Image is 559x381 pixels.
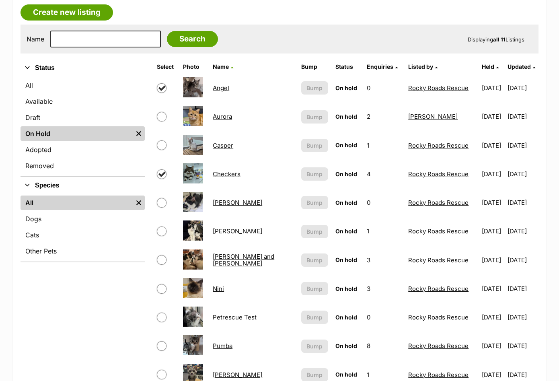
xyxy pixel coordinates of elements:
a: Listed by [408,63,438,70]
span: On hold [335,171,357,177]
td: [DATE] [508,103,538,130]
span: On hold [335,228,357,235]
a: Updated [508,63,535,70]
td: 0 [364,303,404,331]
a: Rocky Roads Rescue [408,256,469,264]
a: [PERSON_NAME] [213,199,262,206]
a: [PERSON_NAME] [213,227,262,235]
span: Bump [306,227,323,236]
td: [DATE] [479,246,507,274]
td: 0 [364,189,404,216]
a: Enquiries [367,63,398,70]
span: translation missing: en.admin.listings.index.attributes.enquiries [367,63,393,70]
span: On hold [335,142,357,148]
button: Bump [301,196,328,209]
a: Casper [213,142,233,149]
a: Name [213,63,233,70]
a: Aurora [213,113,232,120]
span: On hold [335,199,357,206]
td: [DATE] [479,189,507,216]
img: Jonte and Daisy [183,249,203,270]
strong: all 11 [493,36,506,43]
button: Bump [301,253,328,267]
td: [DATE] [508,303,538,331]
td: [DATE] [508,189,538,216]
td: [DATE] [508,275,538,303]
button: Bump [301,225,328,238]
span: Updated [508,63,531,70]
a: Rocky Roads Rescue [408,170,469,178]
span: Bump [306,198,323,207]
span: On hold [335,256,357,263]
a: All [21,196,133,210]
span: On hold [335,113,357,120]
a: Rocky Roads Rescue [408,199,469,206]
td: 8 [364,332,404,360]
span: Bump [306,371,323,379]
a: Rocky Roads Rescue [408,342,469,350]
span: Bump [306,170,323,178]
span: On hold [335,285,357,292]
button: Bump [301,110,328,124]
img: Casper [183,135,203,155]
a: All [21,78,145,93]
label: Name [27,35,44,43]
td: 2 [364,103,404,130]
span: Displaying Listings [468,36,524,43]
a: Cats [21,228,145,242]
span: On hold [335,342,357,349]
td: 1 [364,217,404,245]
button: Bump [301,81,328,95]
a: Rocky Roads Rescue [408,84,469,92]
span: Bump [306,141,323,150]
span: On hold [335,371,357,378]
td: [DATE] [479,332,507,360]
a: [PERSON_NAME] [408,113,458,120]
a: On Hold [21,126,133,141]
th: Status [332,60,363,73]
a: Rocky Roads Rescue [408,371,469,379]
a: Rocky Roads Rescue [408,142,469,149]
td: [DATE] [479,217,507,245]
img: Petrescue Test [183,307,203,327]
td: 4 [364,160,404,188]
span: On hold [335,314,357,321]
th: Bump [298,60,331,73]
span: Bump [306,84,323,92]
span: Name [213,63,229,70]
td: [DATE] [479,74,507,102]
span: Bump [306,284,323,293]
div: Status [21,76,145,176]
a: Dogs [21,212,145,226]
input: Search [167,31,218,47]
a: Rocky Roads Rescue [408,285,469,292]
a: Adopted [21,142,145,157]
span: On hold [335,84,357,91]
td: [DATE] [508,132,538,159]
a: Rocky Roads Rescue [408,313,469,321]
span: Bump [306,342,323,350]
a: Angel [213,84,229,92]
a: Remove filter [133,126,145,141]
a: Petrescue Test [213,313,257,321]
td: [DATE] [479,275,507,303]
span: Listed by [408,63,433,70]
td: [DATE] [479,132,507,159]
td: 1 [364,132,404,159]
span: Bump [306,256,323,264]
td: [DATE] [479,303,507,331]
button: Bump [301,139,328,152]
a: Nini [213,285,224,292]
td: [DATE] [508,332,538,360]
a: Remove filter [133,196,145,210]
button: Bump [301,311,328,324]
a: Create new listing [21,4,113,21]
td: [DATE] [508,160,538,188]
a: Checkers [213,170,240,178]
td: [DATE] [479,103,507,130]
td: [DATE] [479,160,507,188]
a: Draft [21,110,145,125]
a: Removed [21,159,145,173]
button: Bump [301,167,328,181]
td: [DATE] [508,246,538,274]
